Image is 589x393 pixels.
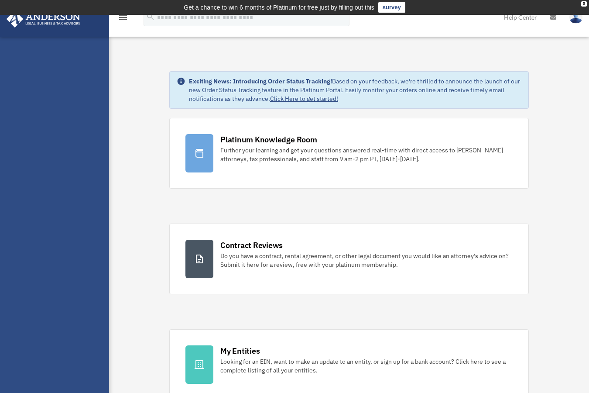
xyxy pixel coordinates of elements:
div: Platinum Knowledge Room [220,134,317,145]
img: Anderson Advisors Platinum Portal [4,10,83,28]
a: Click Here to get started! [270,95,338,103]
i: search [146,12,155,21]
a: menu [118,15,128,23]
i: menu [118,12,128,23]
img: User Pic [569,11,582,24]
div: Further your learning and get your questions answered real-time with direct access to [PERSON_NAM... [220,146,513,163]
div: Looking for an EIN, want to make an update to an entity, or sign up for a bank account? Click her... [220,357,513,375]
a: Contract Reviews Do you have a contract, rental agreement, or other legal document you would like... [169,224,529,294]
a: Platinum Knowledge Room Further your learning and get your questions answered real-time with dire... [169,118,529,189]
strong: Exciting News: Introducing Order Status Tracking! [189,77,332,85]
div: Based on your feedback, we're thrilled to announce the launch of our new Order Status Tracking fe... [189,77,521,103]
a: survey [378,2,405,13]
div: close [581,1,587,7]
div: Do you have a contract, rental agreement, or other legal document you would like an attorney's ad... [220,252,513,269]
div: Contract Reviews [220,240,283,251]
div: Get a chance to win 6 months of Platinum for free just by filling out this [184,2,374,13]
div: My Entities [220,345,260,356]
